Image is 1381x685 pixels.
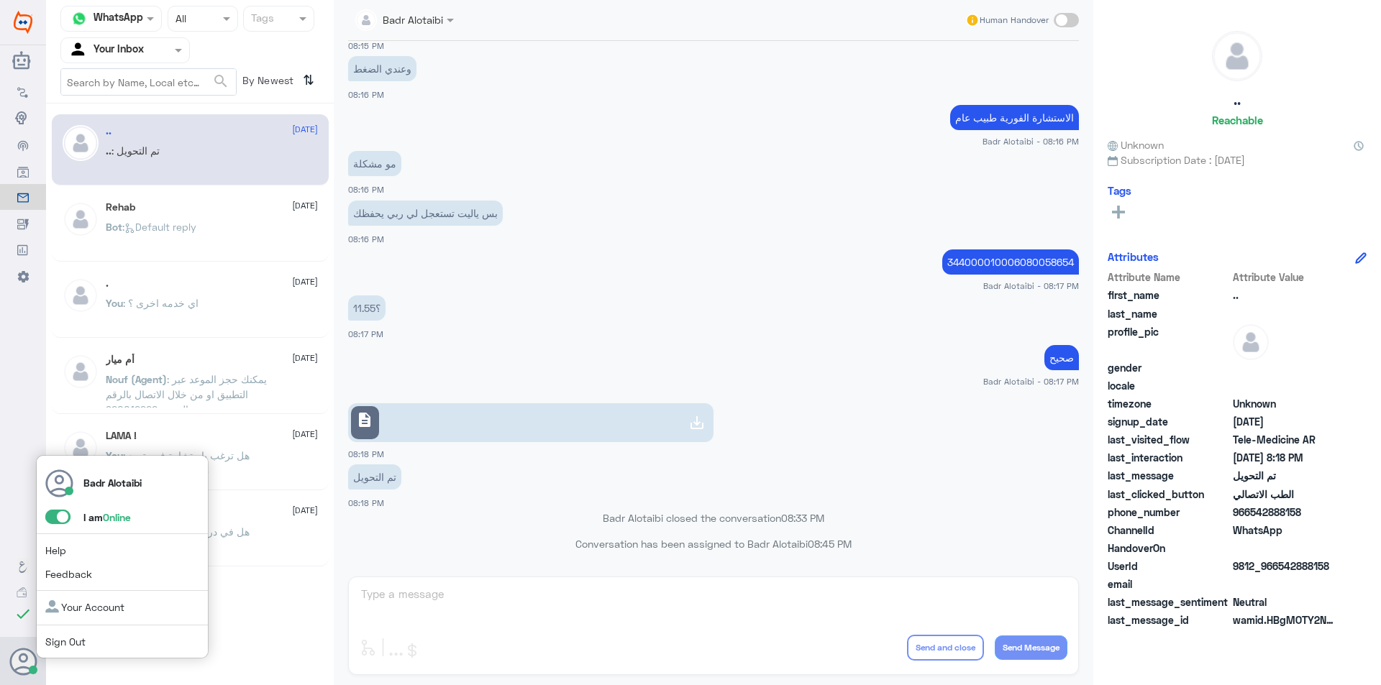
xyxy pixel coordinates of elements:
[1233,612,1337,627] span: wamid.HBgMOTY2NTQyODg4MTU4FQIAEhggOUNEODcyRUU2RkUwNUIyNjUxNUYyRjk1QUJFN0E3N0YA
[1108,288,1230,303] span: first_name
[348,234,384,244] span: 08:16 PM
[106,297,123,309] span: You
[348,536,1079,551] p: Conversation has been assigned to Badr Alotaibi
[348,510,1079,525] p: Badr Alotaibi closed the conversation
[983,280,1079,292] span: Badr Alotaibi - 08:17 PM
[212,73,229,90] span: search
[1108,270,1230,285] span: Attribute Name
[106,277,109,290] h5: .
[1233,558,1337,574] span: 9812_966542888158
[1108,324,1230,357] span: profile_pic
[63,125,99,161] img: defaultAdmin.png
[907,635,984,661] button: Send and close
[1233,450,1337,465] span: 2025-08-02T17:18:58.518Z
[356,411,373,428] span: description
[950,105,1079,130] p: 2/8/2025, 8:16 PM
[1044,345,1079,370] p: 2/8/2025, 8:17 PM
[1108,487,1230,502] span: last_clicked_button
[106,449,123,461] span: You
[1108,152,1367,167] span: Subscription Date : [DATE]
[980,14,1049,27] span: Human Handover
[122,221,196,233] span: : Default reply
[111,144,160,157] span: : تم التحويل
[348,41,384,50] span: 08:15 PM
[1213,32,1262,81] img: defaultAdmin.png
[348,201,503,226] p: 2/8/2025, 8:16 PM
[1233,324,1269,360] img: defaultAdmin.png
[63,354,99,390] img: defaultAdmin.png
[68,8,90,29] img: whatsapp.png
[1212,114,1263,127] h6: Reachable
[781,512,824,524] span: 08:33 PM
[1108,414,1230,429] span: signup_date
[983,375,1079,387] span: Badr Alotaibi - 08:17 PM
[1108,432,1230,447] span: last_visited_flow
[106,221,122,233] span: Bot
[292,504,318,517] span: [DATE]
[45,568,92,580] a: Feedback
[1108,184,1131,197] h6: Tags
[348,464,401,489] p: 2/8/2025, 8:18 PM
[348,185,384,194] span: 08:16 PM
[1233,487,1337,502] span: الطب الاتصالي
[292,275,318,288] span: [DATE]
[9,648,37,675] button: Avatar
[808,538,852,550] span: 08:45 PM
[983,135,1079,147] span: Badr Alotaibi - 08:16 PM
[348,56,416,81] p: 2/8/2025, 8:16 PM
[106,144,111,157] span: ..
[348,90,384,99] span: 08:16 PM
[1233,523,1337,538] span: 2
[1233,576,1337,592] span: null
[83,511,131,523] span: I am
[106,430,137,442] h5: LAMA !
[348,449,384,459] span: 08:18 PM
[45,601,124,613] a: Your Account
[1108,505,1230,520] span: phone_number
[14,605,32,622] i: check
[1234,92,1241,109] h5: ..
[1108,396,1230,411] span: timezone
[942,249,1079,275] p: 2/8/2025, 8:17 PM
[83,475,142,490] p: Badr Alotaibi
[1233,594,1337,610] span: 0
[1108,523,1230,538] span: ChannelId
[1108,137,1164,152] span: Unknown
[1233,541,1337,556] span: null
[68,40,90,61] img: yourInbox.svg
[1233,414,1337,429] span: 2025-08-02T17:01:03.804Z
[1233,288,1337,303] span: ..
[292,123,318,136] span: [DATE]
[1108,594,1230,610] span: last_message_sentiment
[249,10,274,29] div: Tags
[1108,576,1230,592] span: email
[106,125,111,137] h5: ..
[348,329,383,339] span: 08:17 PM
[348,403,714,442] a: description
[292,428,318,441] span: [DATE]
[106,373,167,385] span: Nouf (Agent)
[1233,468,1337,483] span: تم التحويل
[1233,432,1337,447] span: Tele-Medicine AR
[303,68,314,92] i: ⇅
[106,354,135,366] h5: أم ميار
[106,373,267,415] span: : يمكنك حجز الموعد عبر التطبيق او من خلال الاتصال بالرقم الموحد 920012222
[1108,450,1230,465] span: last_interaction
[45,635,86,648] a: Sign Out
[45,544,66,556] a: Help
[123,297,199,309] span: : اي خدمه اخرى ؟
[1108,378,1230,393] span: locale
[1233,505,1337,520] span: 966542888158
[1108,612,1230,627] span: last_message_id
[103,511,131,523] span: Online
[237,68,297,97] span: By Newest
[61,69,236,95] input: Search by Name, Local etc…
[1108,468,1230,483] span: last_message
[106,449,250,477] span: : هل ترغب باستشارة فورية مع طبيب او موعد حضوري ؟
[1108,360,1230,375] span: gender
[995,635,1067,660] button: Send Message
[348,151,401,176] p: 2/8/2025, 8:16 PM
[1233,270,1337,285] span: Attribute Value
[63,201,99,237] img: defaultAdmin.png
[106,201,135,213] h5: Rehab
